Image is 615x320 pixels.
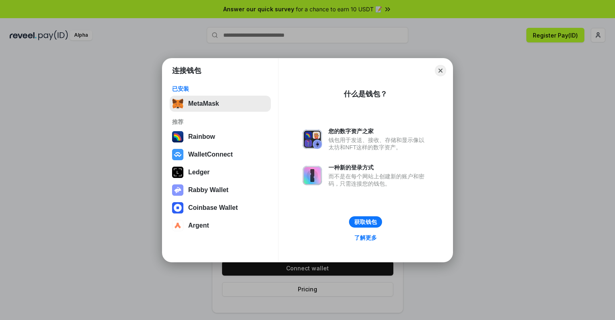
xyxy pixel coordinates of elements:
div: 钱包用于发送、接收、存储和显示像以太坊和NFT这样的数字资产。 [328,136,428,151]
img: svg+xml,%3Csvg%20xmlns%3D%22http%3A%2F%2Fwww.w3.org%2F2000%2Fsvg%22%20fill%3D%22none%22%20viewBox... [172,184,183,196]
div: 而不是在每个网站上创建新的账户和密码，只需连接您的钱包。 [328,173,428,187]
button: 获取钱包 [349,216,382,228]
button: MetaMask [170,96,271,112]
div: 您的数字资产之家 [328,128,428,135]
img: svg+xml,%3Csvg%20xmlns%3D%22http%3A%2F%2Fwww.w3.org%2F2000%2Fsvg%22%20fill%3D%22none%22%20viewBox... [303,130,322,149]
div: Rabby Wallet [188,186,229,194]
div: 了解更多 [354,234,377,241]
img: svg+xml,%3Csvg%20width%3D%22120%22%20height%3D%22120%22%20viewBox%3D%220%200%20120%20120%22%20fil... [172,131,183,142]
img: svg+xml,%3Csvg%20width%3D%2228%22%20height%3D%2228%22%20viewBox%3D%220%200%2028%2028%22%20fill%3D... [172,149,183,160]
div: 推荐 [172,118,268,125]
div: Coinbase Wallet [188,204,238,211]
div: 什么是钱包？ [344,89,387,99]
button: Rainbow [170,129,271,145]
img: svg+xml,%3Csvg%20xmlns%3D%22http%3A%2F%2Fwww.w3.org%2F2000%2Fsvg%22%20fill%3D%22none%22%20viewBox... [303,166,322,185]
button: Close [435,65,446,76]
button: Coinbase Wallet [170,200,271,216]
a: 了解更多 [349,232,382,243]
img: svg+xml,%3Csvg%20width%3D%2228%22%20height%3D%2228%22%20viewBox%3D%220%200%2028%2028%22%20fill%3D... [172,220,183,231]
div: Argent [188,222,209,229]
button: Argent [170,218,271,234]
button: WalletConnect [170,146,271,163]
button: Rabby Wallet [170,182,271,198]
h1: 连接钱包 [172,66,201,75]
img: svg+xml,%3Csvg%20width%3D%2228%22%20height%3D%2228%22%20viewBox%3D%220%200%2028%2028%22%20fill%3D... [172,202,183,213]
div: Rainbow [188,133,215,140]
div: 已安装 [172,85,268,92]
div: 一种新的登录方式 [328,164,428,171]
div: MetaMask [188,100,219,107]
div: WalletConnect [188,151,233,158]
button: Ledger [170,164,271,180]
div: 获取钱包 [354,218,377,226]
div: Ledger [188,169,210,176]
img: svg+xml,%3Csvg%20fill%3D%22none%22%20height%3D%2233%22%20viewBox%3D%220%200%2035%2033%22%20width%... [172,98,183,109]
img: svg+xml,%3Csvg%20xmlns%3D%22http%3A%2F%2Fwww.w3.org%2F2000%2Fsvg%22%20width%3D%2228%22%20height%3... [172,167,183,178]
